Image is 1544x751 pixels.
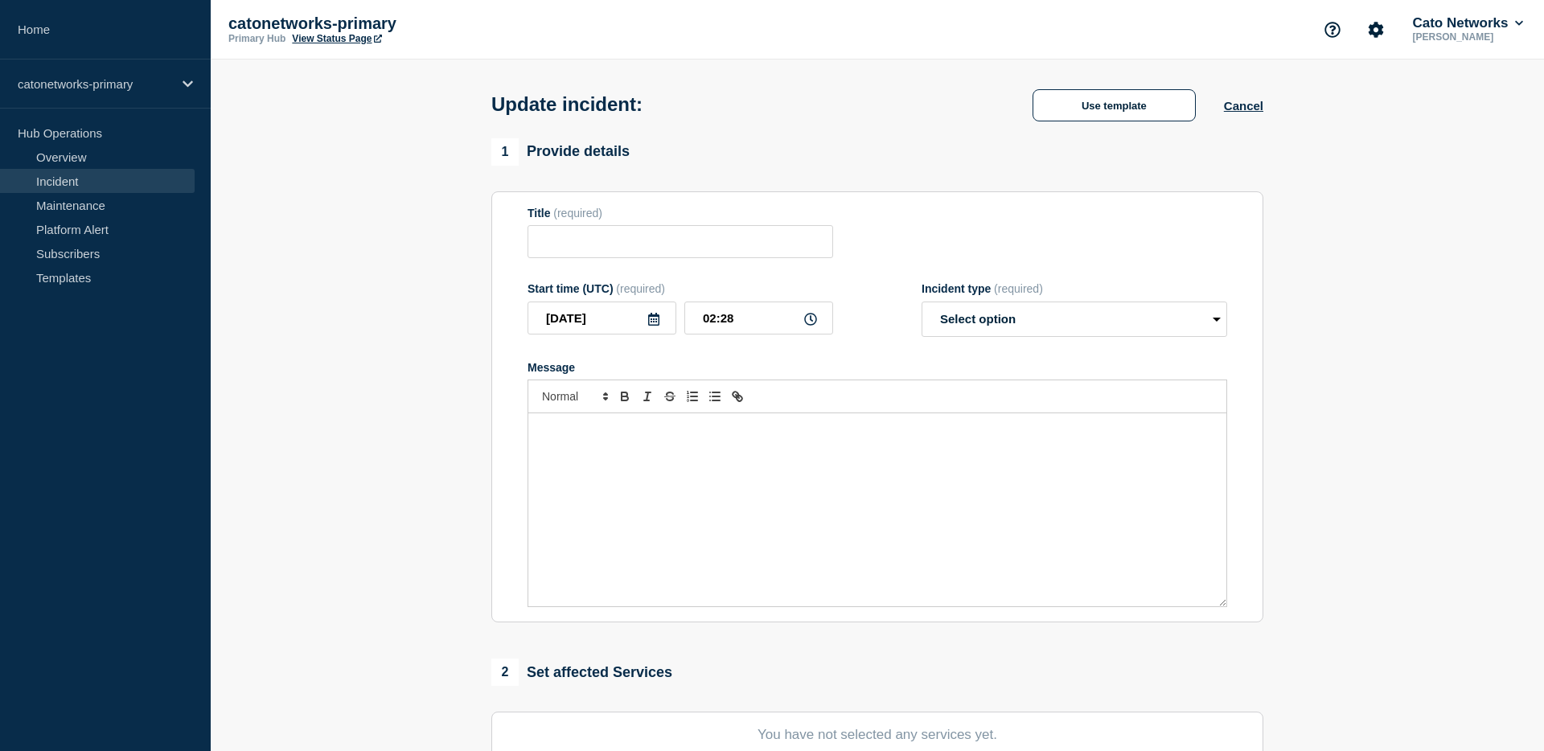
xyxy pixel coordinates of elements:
[528,727,1227,743] p: You have not selected any services yet.
[1224,99,1263,113] button: Cancel
[616,282,665,295] span: (required)
[528,282,833,295] div: Start time (UTC)
[922,302,1227,337] select: Incident type
[704,387,726,406] button: Toggle bulleted list
[1033,89,1196,121] button: Use template
[994,282,1043,295] span: (required)
[1409,31,1526,43] p: [PERSON_NAME]
[491,659,519,686] span: 2
[528,361,1227,374] div: Message
[726,387,749,406] button: Toggle link
[18,77,172,91] p: catonetworks-primary
[491,138,519,166] span: 1
[491,93,643,116] h1: Update incident:
[491,138,630,166] div: Provide details
[659,387,681,406] button: Toggle strikethrough text
[528,225,833,258] input: Title
[1316,13,1349,47] button: Support
[528,413,1226,606] div: Message
[636,387,659,406] button: Toggle italic text
[681,387,704,406] button: Toggle ordered list
[1409,15,1526,31] button: Cato Networks
[553,207,602,220] span: (required)
[922,282,1227,295] div: Incident type
[684,302,833,334] input: HH:MM
[614,387,636,406] button: Toggle bold text
[528,302,676,334] input: YYYY-MM-DD
[528,207,833,220] div: Title
[228,33,285,44] p: Primary Hub
[535,387,614,406] span: Font size
[292,33,381,44] a: View Status Page
[491,659,672,686] div: Set affected Services
[228,14,550,33] p: catonetworks-primary
[1359,13,1393,47] button: Account settings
